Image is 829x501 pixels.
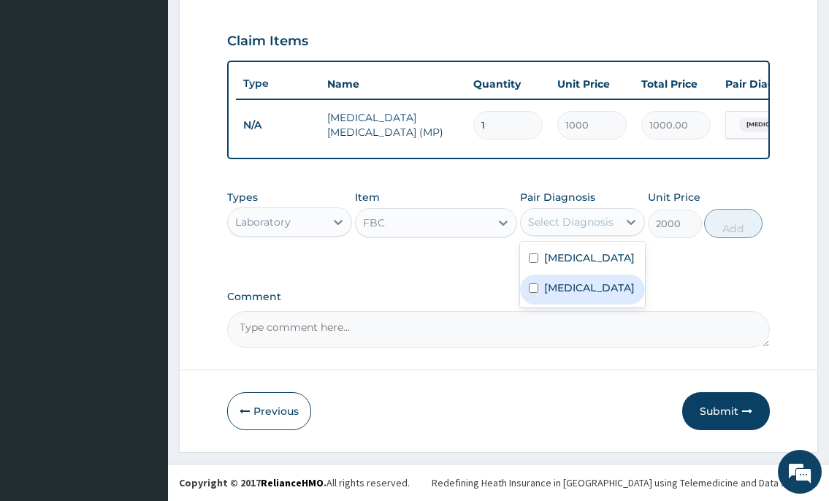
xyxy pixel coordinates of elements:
[634,69,718,99] th: Total Price
[27,73,59,110] img: d_794563401_company_1708531726252_794563401
[320,69,466,99] th: Name
[704,209,763,238] button: Add
[682,392,770,430] button: Submit
[432,475,818,490] div: Redefining Heath Insurance in [GEOGRAPHIC_DATA] using Telemedicine and Data Science!
[320,103,466,147] td: [MEDICAL_DATA] [MEDICAL_DATA] (MP)
[168,464,829,501] footer: All rights reserved.
[227,191,258,204] label: Types
[544,250,635,265] label: [MEDICAL_DATA]
[648,190,700,204] label: Unit Price
[227,34,308,50] h3: Claim Items
[236,70,320,97] th: Type
[227,291,769,303] label: Comment
[544,280,635,295] label: [MEDICAL_DATA]
[227,392,311,430] button: Previous
[76,82,245,101] div: Chat with us now
[236,112,320,139] td: N/A
[550,69,634,99] th: Unit Price
[235,215,291,229] div: Laboratory
[739,118,808,132] span: [MEDICAL_DATA]
[363,215,385,230] div: FBC
[179,476,326,489] strong: Copyright © 2017 .
[7,340,278,391] textarea: Type your message and hit 'Enter'
[85,155,202,302] span: We're online!
[520,190,595,204] label: Pair Diagnosis
[466,69,550,99] th: Quantity
[261,476,324,489] a: RelianceHMO
[240,7,275,42] div: Minimize live chat window
[355,190,380,204] label: Item
[528,215,614,229] div: Select Diagnosis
